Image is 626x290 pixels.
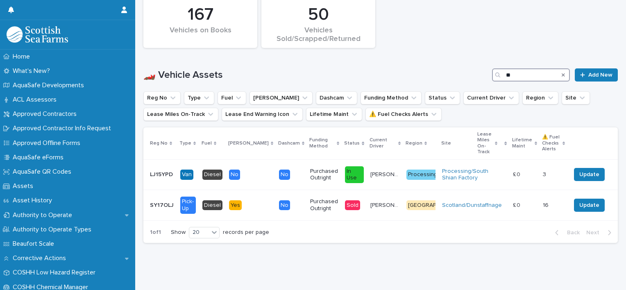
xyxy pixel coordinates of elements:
p: Type [179,139,191,148]
p: Asset History [9,197,59,204]
button: Lease Miles On-Track [143,108,218,121]
p: Site [441,139,451,148]
button: Status [425,91,460,104]
p: Dashcam [278,139,300,148]
p: Lifetime Maint [512,136,533,151]
p: AquaSafe QR Codes [9,168,78,176]
tr: SY17OLJSY17OLJ Pick-UpDieselYesNoPurchased OutrightSold[PERSON_NAME][PERSON_NAME] [GEOGRAPHIC_DAT... [143,190,618,221]
div: Pick-Up [180,197,196,214]
p: SY17OLJ [150,200,175,209]
p: 16 [543,200,550,209]
button: Site [562,91,590,104]
button: Current Driver [463,91,519,104]
p: Approved Contractors [9,110,83,118]
p: Funding Method [309,136,335,151]
div: Vehicles Sold/Scrapped/Returned [275,26,361,43]
button: Update [574,199,605,212]
span: Next [586,230,604,236]
p: Reg No [150,139,168,148]
p: Authority to Operate Types [9,226,98,233]
p: Authority to Operate [9,211,79,219]
p: AquaSafe Developments [9,82,91,89]
div: Van [180,170,193,180]
div: No [279,200,290,211]
p: [PERSON_NAME] [228,139,269,148]
p: Current Driver [370,136,396,151]
p: Approved Contractor Info Request [9,125,118,132]
tr: LJ15YPDLJ15YPD VanDieselNoNoPurchased OutrightIn Use[PERSON_NAME][PERSON_NAME] ProcessingProcessi... [143,159,618,190]
p: Show [171,229,186,236]
p: records per page [223,229,269,236]
p: 1 of 1 [143,222,168,242]
p: COSHH Low Hazard Register [9,269,102,276]
span: Update [579,201,599,209]
div: Diesel [202,200,222,211]
p: Lease Miles On-Track [477,130,493,157]
span: Add New [588,72,612,78]
span: Back [562,230,580,236]
div: 167 [157,5,243,25]
p: Purchased Outright [310,168,338,182]
button: Lifetime Maint [306,108,362,121]
p: Eilidh Milligan [370,170,401,178]
p: Corrective Actions [9,254,73,262]
p: Purchased Outright [310,198,338,212]
div: Yes [229,200,242,211]
a: Processing/South Shian Factory [442,168,488,182]
p: ⚠️ Fuel Checks Alerts [542,133,560,154]
p: £ 0 [513,170,522,178]
button: Reg No [143,91,181,104]
p: Assets [9,182,40,190]
a: Scotland/Dunstaffnage [442,202,502,209]
button: ⚠️ Fuel Checks Alerts [365,108,442,121]
button: Type [184,91,214,104]
button: Lease End Warning Icon [222,108,303,121]
p: LJ15YPD [150,170,175,178]
div: No [279,170,290,180]
p: Approved Offline Forms [9,139,87,147]
button: Lightfoot [249,91,313,104]
button: Back [549,229,583,236]
p: Fuel [202,139,212,148]
div: No [229,170,240,180]
button: Next [583,229,618,236]
div: 20 [189,228,209,237]
p: £ 0 [513,200,522,209]
button: Dashcam [316,91,357,104]
div: Sold [345,200,360,211]
div: Processing [406,170,439,180]
div: In Use [345,166,363,184]
button: Region [522,91,558,104]
a: Add New [575,68,618,82]
p: George Prosser [370,200,401,209]
button: Funding Method [361,91,422,104]
h1: 🏎️ Vehicle Assets [143,69,489,81]
p: Region [406,139,422,148]
p: What's New? [9,67,57,75]
button: Update [574,168,605,181]
p: ACL Assessors [9,96,63,104]
div: Diesel [202,170,222,180]
button: Fuel [218,91,246,104]
input: Search [492,68,570,82]
span: Update [579,170,599,179]
p: Home [9,53,36,61]
p: AquaSafe eForms [9,154,70,161]
div: Vehicles on Books [157,26,243,43]
div: [GEOGRAPHIC_DATA] [406,200,466,211]
div: 50 [275,5,361,25]
img: bPIBxiqnSb2ggTQWdOVV [7,26,68,43]
p: Status [344,139,360,148]
p: Beaufort Scale [9,240,61,248]
p: 3 [543,170,548,178]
